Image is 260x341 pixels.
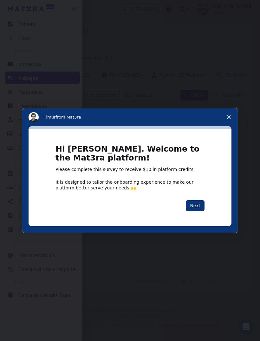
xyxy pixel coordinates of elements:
[44,115,55,119] span: Timur
[29,112,39,122] img: Profile image for Timur
[186,200,205,211] button: Next
[55,115,81,119] span: from Mat3ra
[13,4,36,10] span: Soporte
[55,145,205,167] h1: Hi [PERSON_NAME]. Welcome to the Mat3ra platform!
[55,179,205,191] div: It is designed to tailor the onboarding experience to make our platform better serve your needs 🙌
[220,108,238,126] span: Close survey
[55,167,205,173] div: Please complete this survey to receive $10 in platform credits.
